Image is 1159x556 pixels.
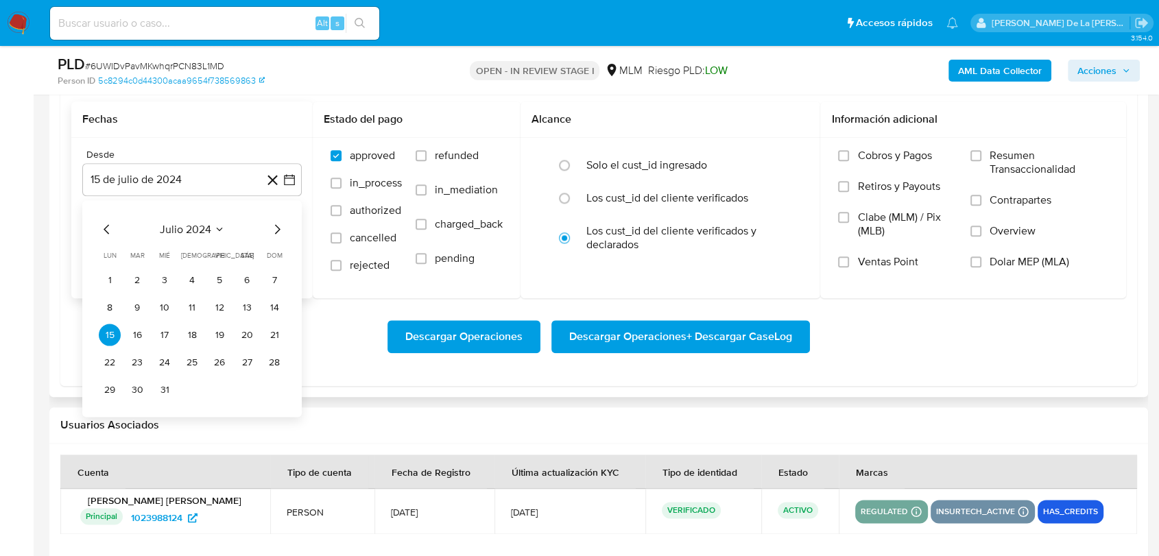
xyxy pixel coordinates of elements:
[1134,16,1149,30] a: Salir
[50,14,379,32] input: Buscar usuario o caso...
[346,14,374,33] button: search-icon
[85,59,224,73] span: # 6UWIDvPavMKwhqrPCN83L1MD
[98,75,265,87] a: 5c8294c0d44300acaa9654f738569863
[1130,32,1152,43] span: 3.154.0
[647,63,727,78] span: Riesgo PLD:
[958,60,1042,82] b: AML Data Collector
[704,62,727,78] span: LOW
[992,16,1130,29] p: javier.gutierrez@mercadolibre.com.mx
[1068,60,1140,82] button: Acciones
[317,16,328,29] span: Alt
[335,16,339,29] span: s
[470,61,599,80] p: OPEN - IN REVIEW STAGE I
[856,16,933,30] span: Accesos rápidos
[58,75,95,87] b: Person ID
[58,53,85,75] b: PLD
[1077,60,1116,82] span: Acciones
[60,418,1137,432] h2: Usuarios Asociados
[946,17,958,29] a: Notificaciones
[948,60,1051,82] button: AML Data Collector
[605,63,642,78] div: MLM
